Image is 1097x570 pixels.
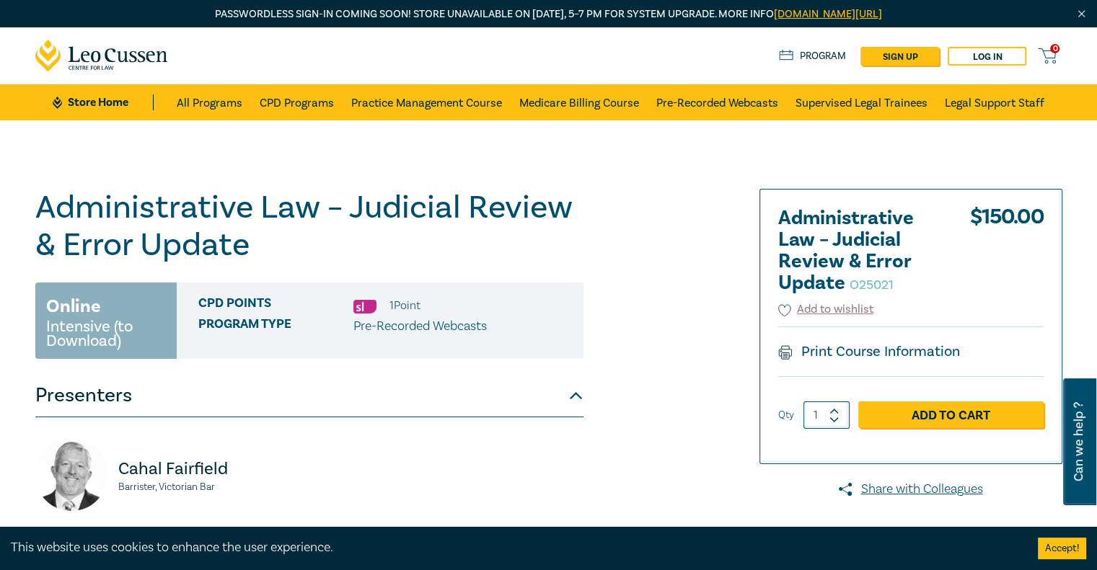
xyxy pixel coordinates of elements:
[1050,44,1059,53] span: 0
[177,84,242,120] a: All Programs
[118,482,301,492] small: Barrister, Victorian Bar
[11,538,1016,557] div: This website uses cookies to enhance the user experience.
[759,480,1062,499] a: Share with Colleagues
[1072,387,1085,496] span: Can we help ?
[118,458,301,481] p: Cahal Fairfield
[796,84,928,120] a: Supervised Legal Trainees
[945,84,1044,120] a: Legal Support Staff
[46,319,166,348] small: Intensive (to Download)
[779,48,846,64] a: Program
[35,439,107,511] img: https://s3.ap-southeast-2.amazonaws.com/lc-presenter-images/Cahal%20Fairfield.jpg
[519,84,639,120] a: Medicare Billing Course
[35,189,583,264] h1: Administrative Law – Judicial Review & Error Update
[850,277,894,293] small: O25021
[858,401,1044,429] a: Add to Cart
[778,342,961,361] a: Print Course Information
[198,317,353,336] span: Program type
[803,401,850,429] input: 1
[778,301,874,318] button: Add to wishlist
[353,317,487,336] p: Pre-Recorded Webcasts
[46,293,101,319] h3: Online
[948,47,1026,66] a: Log in
[778,208,937,294] h2: Administrative Law – Judicial Review & Error Update
[353,300,376,313] img: Substantive Law
[351,84,502,120] a: Practice Management Course
[35,374,583,417] button: Presenters
[1075,8,1088,20] img: Close
[260,84,334,120] a: CPD Programs
[970,208,1044,301] div: $ 150.00
[774,7,882,21] a: [DOMAIN_NAME][URL]
[53,94,153,110] a: Store Home
[656,84,778,120] a: Pre-Recorded Webcasts
[35,6,1062,22] p: Passwordless sign-in coming soon! Store unavailable on [DATE], 5–7 PM for system upgrade. More info
[860,47,939,66] a: sign up
[198,296,353,315] span: CPD Points
[389,296,420,315] li: 1 Point
[1038,538,1086,559] button: Accept cookies
[778,407,794,423] label: Qty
